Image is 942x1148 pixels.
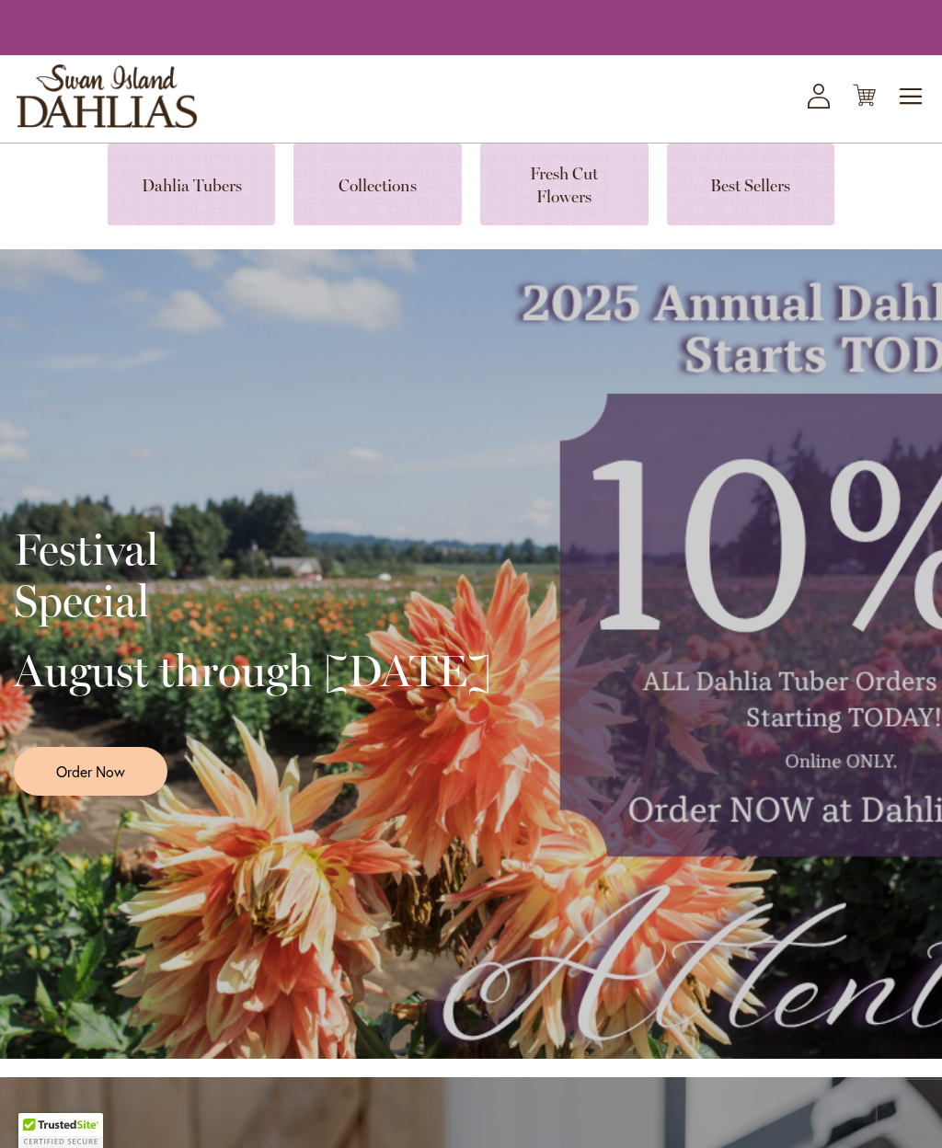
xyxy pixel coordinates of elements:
a: store logo [17,64,197,128]
a: Order Now [14,747,167,796]
span: Order Now [56,761,125,782]
h2: Festival Special [14,523,491,626]
h2: August through [DATE] [14,645,491,696]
